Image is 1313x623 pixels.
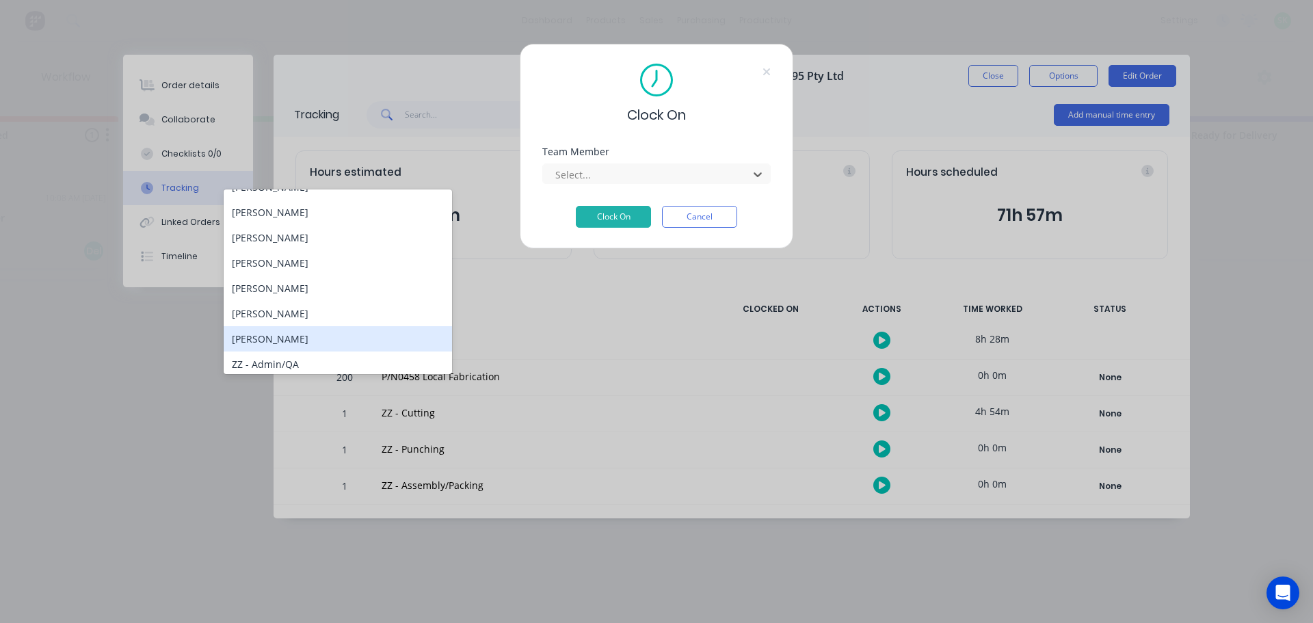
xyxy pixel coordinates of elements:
div: Team Member [542,147,771,157]
button: Cancel [662,206,737,228]
button: Clock On [576,206,651,228]
div: [PERSON_NAME] [224,326,452,352]
div: [PERSON_NAME] [224,276,452,301]
div: [PERSON_NAME] [224,301,452,326]
div: ZZ - Admin/QA [224,352,452,377]
span: Clock On [627,105,686,125]
div: [PERSON_NAME] [224,250,452,276]
div: [PERSON_NAME] [224,200,452,225]
div: Open Intercom Messenger [1266,576,1299,609]
div: [PERSON_NAME] [224,225,452,250]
